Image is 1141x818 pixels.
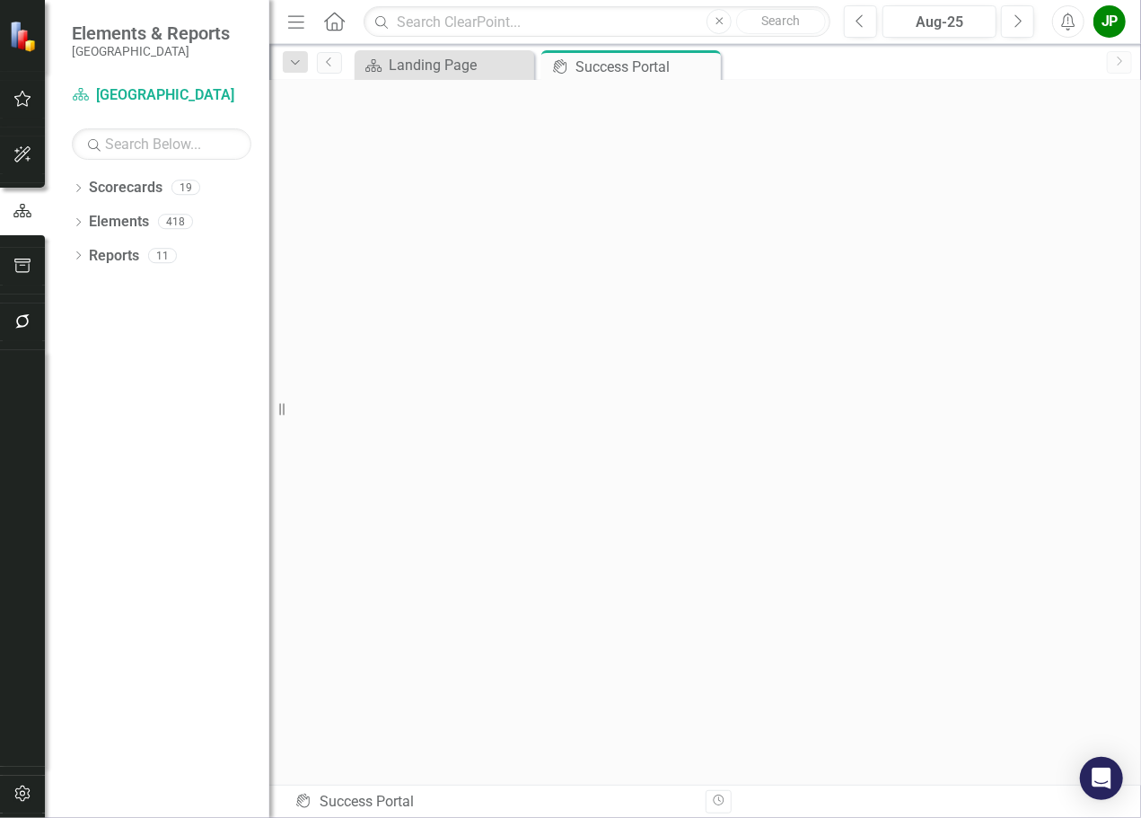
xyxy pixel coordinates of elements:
div: Open Intercom Messenger [1080,757,1123,800]
input: Search Below... [72,128,251,160]
div: Landing Page [389,54,530,76]
div: 418 [158,215,193,230]
a: Elements [89,212,149,233]
img: ClearPoint Strategy [9,21,40,52]
div: 19 [171,180,200,196]
iframe: Success Portal [269,80,1141,785]
a: Scorecards [89,178,162,198]
div: 11 [148,248,177,263]
a: Landing Page [359,54,530,76]
small: [GEOGRAPHIC_DATA] [72,44,230,58]
a: Reports [89,246,139,267]
div: Success Portal [575,56,716,78]
div: Success Portal [294,792,692,813]
button: Search [736,9,826,34]
button: Aug-25 [882,5,996,38]
span: Search [762,13,801,28]
div: Aug-25 [889,12,990,33]
a: [GEOGRAPHIC_DATA] [72,85,251,106]
span: Elements & Reports [72,22,230,44]
button: JP [1093,5,1126,38]
input: Search ClearPoint... [364,6,830,38]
